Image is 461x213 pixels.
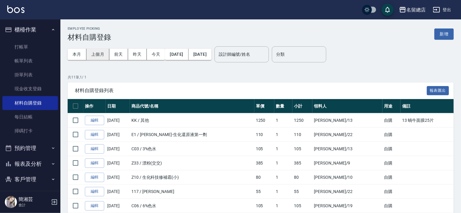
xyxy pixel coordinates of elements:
[312,142,382,156] td: [PERSON_NAME] /13
[292,170,312,185] td: 80
[401,99,456,113] th: 備註
[189,49,211,60] button: [DATE]
[85,144,104,154] a: 編輯
[85,130,104,139] a: 編輯
[2,124,58,138] a: 掃碼打卡
[312,128,382,142] td: [PERSON_NAME] /22
[406,6,426,14] div: 名留總店
[18,196,49,202] h5: 簡湘芸
[312,185,382,199] td: [PERSON_NAME] /22
[130,99,254,113] th: 商品代號/名稱
[427,86,449,95] button: 報表匯出
[254,99,274,113] th: 單價
[2,171,58,187] button: 客戶管理
[292,156,312,170] td: 385
[68,33,111,42] h3: 材料自購登錄
[106,199,130,213] td: [DATE]
[312,99,382,113] th: 領料人
[312,113,382,128] td: [PERSON_NAME] /13
[292,99,312,113] th: 小計
[254,128,274,142] td: 110
[130,170,254,185] td: Z10 / 生化科技修補霜(小)
[292,113,312,128] td: 1250
[274,128,292,142] td: 1
[106,156,130,170] td: [DATE]
[274,185,292,199] td: 1
[254,156,274,170] td: 385
[254,113,274,128] td: 1250
[312,170,382,185] td: [PERSON_NAME] /10
[427,87,449,93] a: 報表匯出
[292,142,312,156] td: 105
[2,140,58,156] button: 預約管理
[382,99,401,113] th: 用途
[382,199,401,213] td: 自購
[434,31,454,37] a: 新增
[2,22,58,38] button: 櫃檯作業
[85,187,104,196] a: 編輯
[85,201,104,211] a: 編輯
[130,185,254,199] td: 117 / [PERSON_NAME]
[292,185,312,199] td: 55
[274,170,292,185] td: 1
[106,170,130,185] td: [DATE]
[382,185,401,199] td: 自購
[106,99,130,113] th: 日期
[274,156,292,170] td: 1
[401,113,456,128] td: 13 蝸牛面膜25片
[165,49,188,60] button: [DATE]
[85,116,104,125] a: 編輯
[83,99,106,113] th: 操作
[147,49,165,60] button: 今天
[106,142,130,156] td: [DATE]
[85,158,104,168] a: 編輯
[18,202,49,208] p: 會計
[254,142,274,156] td: 105
[68,75,454,80] p: 共 11 筆, 1 / 1
[274,99,292,113] th: 數量
[130,199,254,213] td: C06 / 6%色水
[254,199,274,213] td: 105
[2,40,58,54] a: 打帳單
[312,156,382,170] td: [PERSON_NAME] /9
[68,49,86,60] button: 本月
[2,110,58,124] a: 每日結帳
[292,128,312,142] td: 110
[2,68,58,82] a: 掛單列表
[382,113,401,128] td: 自購
[2,96,58,110] a: 材料自購登錄
[106,113,130,128] td: [DATE]
[382,142,401,156] td: 自購
[2,82,58,96] a: 現金收支登錄
[2,187,58,203] button: 員工及薪資
[274,113,292,128] td: 1
[254,185,274,199] td: 55
[130,113,254,128] td: KK / 其他
[397,4,428,16] button: 名留總店
[130,142,254,156] td: C03 / 3%色水
[86,49,109,60] button: 上個月
[274,199,292,213] td: 1
[130,128,254,142] td: E1 / [PERSON_NAME]-生化還原液第一劑
[382,170,401,185] td: 自購
[130,156,254,170] td: Z33 / 漂粉(交交)
[382,128,401,142] td: 自購
[75,88,427,94] span: 材料自購登錄列表
[2,156,58,172] button: 報表及分析
[382,156,401,170] td: 自購
[106,128,130,142] td: [DATE]
[85,173,104,182] a: 編輯
[434,28,454,40] button: 新增
[128,49,147,60] button: 昨天
[2,54,58,68] a: 帳單列表
[106,185,130,199] td: [DATE]
[430,4,454,15] button: 登出
[5,196,17,208] img: Person
[254,170,274,185] td: 80
[7,5,24,13] img: Logo
[382,4,394,16] button: save
[109,49,128,60] button: 前天
[68,27,111,31] h2: Employee Picking
[292,199,312,213] td: 105
[312,199,382,213] td: [PERSON_NAME] /19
